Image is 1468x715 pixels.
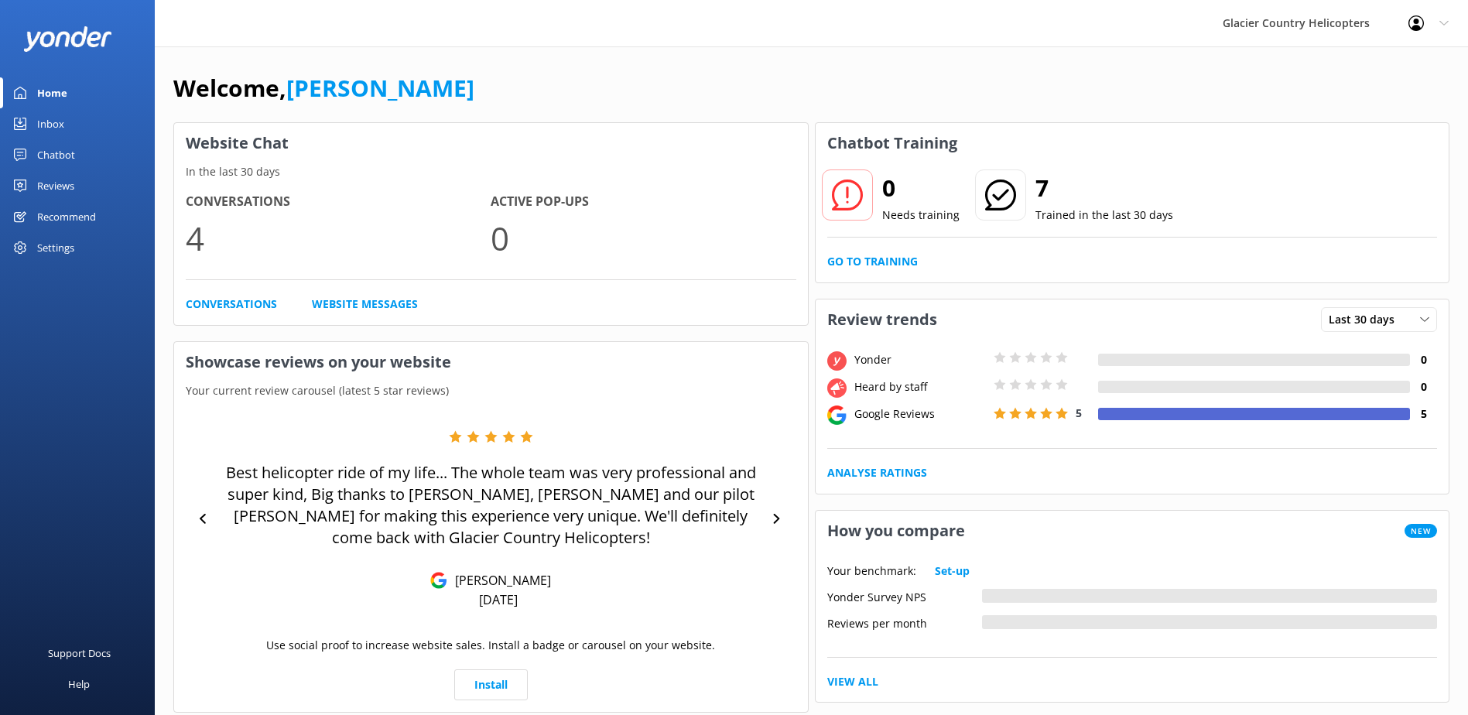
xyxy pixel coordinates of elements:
span: 5 [1076,405,1082,420]
h3: Review trends [816,299,949,340]
img: yonder-white-logo.png [23,26,112,52]
h4: 0 [1410,378,1437,395]
h4: Active Pop-ups [491,192,796,212]
a: Analyse Ratings [827,464,927,481]
p: Needs training [882,207,960,224]
div: Help [68,669,90,700]
a: Set-up [935,563,970,580]
h3: Website Chat [174,123,808,163]
h2: 0 [882,169,960,207]
h4: 5 [1410,405,1437,422]
p: Your benchmark: [827,563,916,580]
div: Google Reviews [850,405,990,422]
p: Best helicopter ride of my life... The whole team was very professional and super kind, Big thank... [217,462,765,549]
div: Inbox [37,108,64,139]
h3: How you compare [816,511,977,551]
div: Heard by staff [850,378,990,395]
a: Install [454,669,528,700]
div: Support Docs [48,638,111,669]
h2: 7 [1035,169,1173,207]
a: Go to Training [827,253,918,270]
p: In the last 30 days [174,163,808,180]
div: Yonder [850,351,990,368]
h1: Welcome, [173,70,474,107]
span: Last 30 days [1329,311,1404,328]
h3: Showcase reviews on your website [174,342,808,382]
p: [DATE] [479,591,518,608]
div: Settings [37,232,74,263]
a: [PERSON_NAME] [286,72,474,104]
div: Yonder Survey NPS [827,589,982,603]
span: New [1405,524,1437,538]
h3: Chatbot Training [816,123,969,163]
p: Your current review carousel (latest 5 star reviews) [174,382,808,399]
h4: 0 [1410,351,1437,368]
a: Website Messages [312,296,418,313]
a: View All [827,673,878,690]
div: Home [37,77,67,108]
p: Trained in the last 30 days [1035,207,1173,224]
p: 4 [186,212,491,264]
div: Chatbot [37,139,75,170]
div: Reviews per month [827,615,982,629]
div: Reviews [37,170,74,201]
h4: Conversations [186,192,491,212]
p: [PERSON_NAME] [447,572,551,589]
div: Recommend [37,201,96,232]
p: Use social proof to increase website sales. Install a badge or carousel on your website. [266,637,715,654]
a: Conversations [186,296,277,313]
p: 0 [491,212,796,264]
img: Google Reviews [430,572,447,589]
